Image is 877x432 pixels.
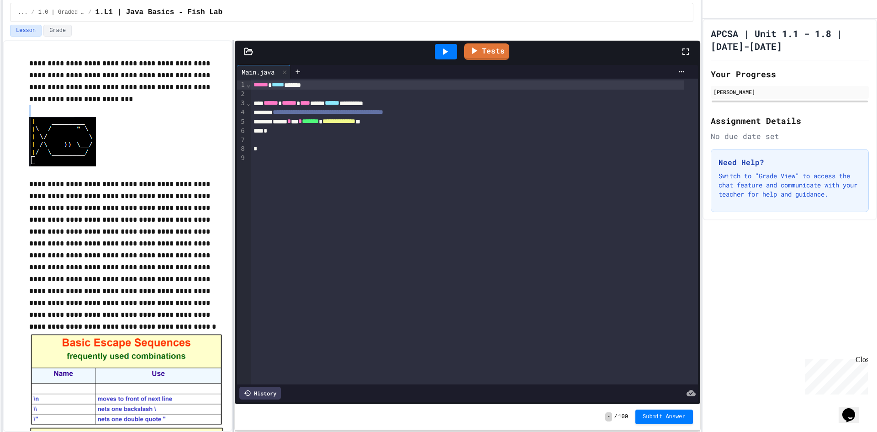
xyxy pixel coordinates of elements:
button: Lesson [10,25,42,37]
h3: Need Help? [719,157,861,168]
span: 1.L1 | Java Basics - Fish Lab [95,7,222,18]
span: / [88,9,91,16]
h2: Your Progress [711,68,869,80]
div: No due date set [711,131,869,142]
button: Grade [43,25,72,37]
iframe: chat widget [801,356,868,395]
p: Switch to "Grade View" to access the chat feature and communicate with your teacher for help and ... [719,171,861,199]
div: [PERSON_NAME] [713,88,866,96]
div: Chat with us now!Close [4,4,63,58]
h1: APCSA | Unit 1.1 - 1.8 | [DATE]-[DATE] [711,27,869,53]
span: / [32,9,35,16]
span: 1.0 | Graded Labs [38,9,85,16]
span: ... [18,9,28,16]
h2: Assignment Details [711,114,869,127]
iframe: chat widget [839,395,868,423]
